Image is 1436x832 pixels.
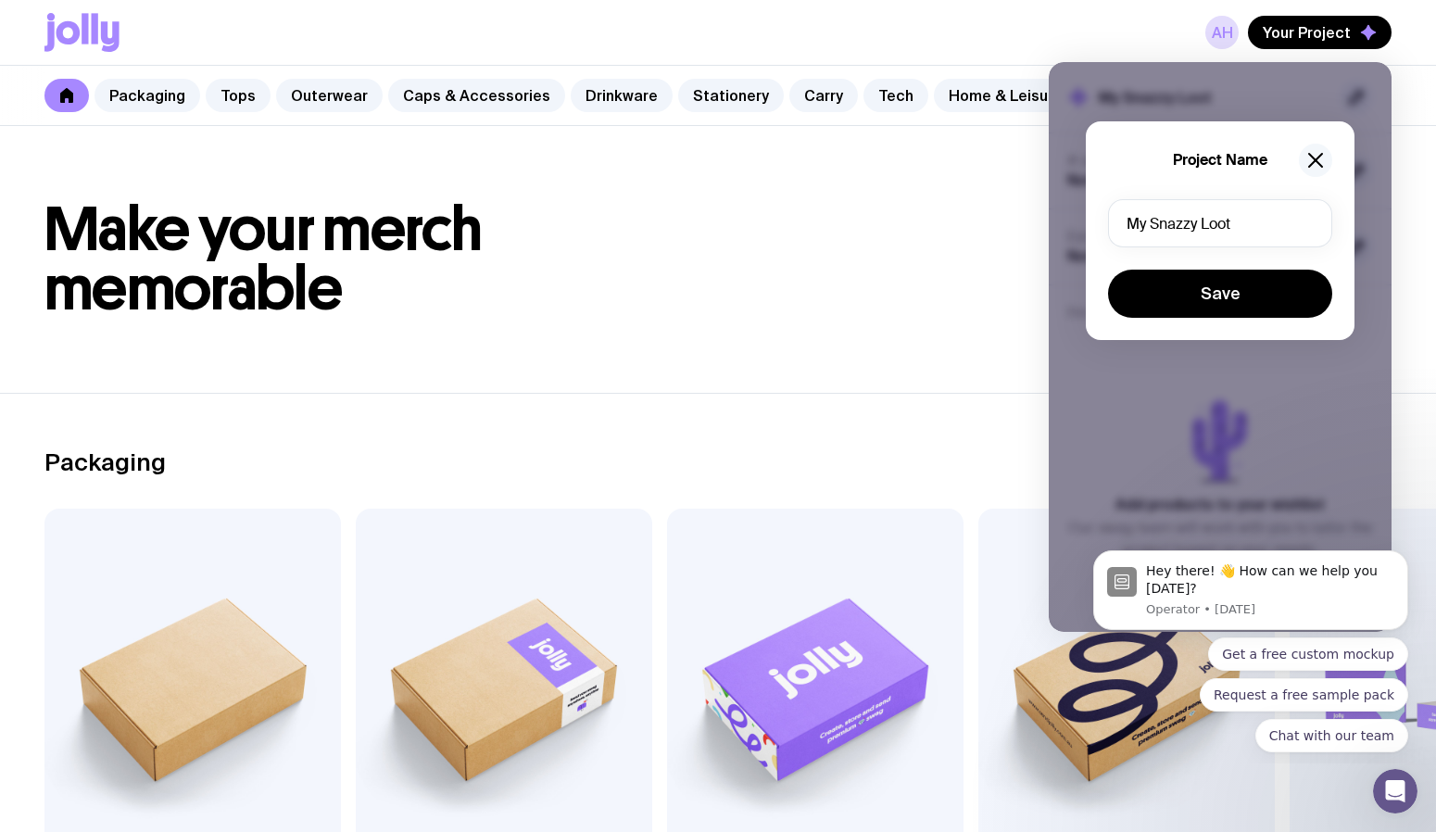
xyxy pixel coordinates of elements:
h2: Packaging [44,448,166,476]
span: Your Project [1263,23,1351,42]
a: Home & Leisure [934,79,1077,112]
a: Drinkware [571,79,673,112]
a: Packaging [94,79,200,112]
a: Tops [206,79,271,112]
a: Stationery [678,79,784,112]
a: Tech [863,79,928,112]
h5: Project Name [1173,151,1267,170]
a: Caps & Accessories [388,79,565,112]
iframe: Intercom notifications message [1065,535,1436,763]
span: Make your merch memorable [44,193,483,325]
a: AH [1205,16,1239,49]
a: Carry [789,79,858,112]
iframe: Intercom live chat [1373,769,1417,813]
button: Your Project [1248,16,1392,49]
button: Save [1108,270,1332,318]
a: Outerwear [276,79,383,112]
